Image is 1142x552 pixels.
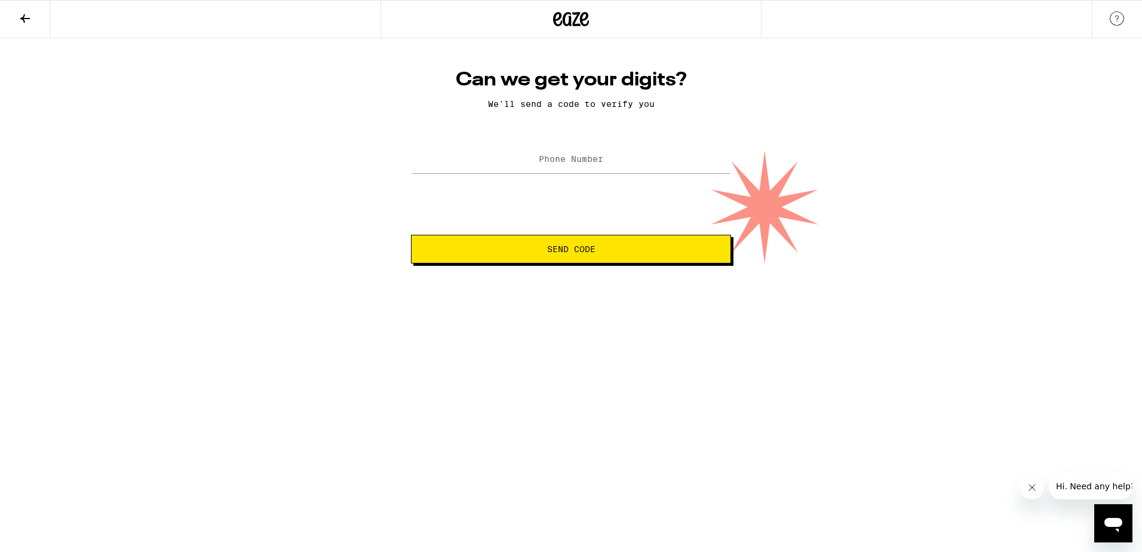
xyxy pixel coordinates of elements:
input: Phone Number [411,146,731,173]
span: Send Code [547,245,595,253]
iframe: Message from company [1049,473,1132,499]
span: Hi. Need any help? [7,8,86,18]
iframe: Button to launch messaging window [1094,504,1132,542]
button: Send Code [411,235,731,263]
iframe: Close message [1020,476,1044,499]
h1: Can we get your digits? [411,68,731,92]
label: Phone Number [539,154,603,164]
p: We'll send a code to verify you [411,99,731,109]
